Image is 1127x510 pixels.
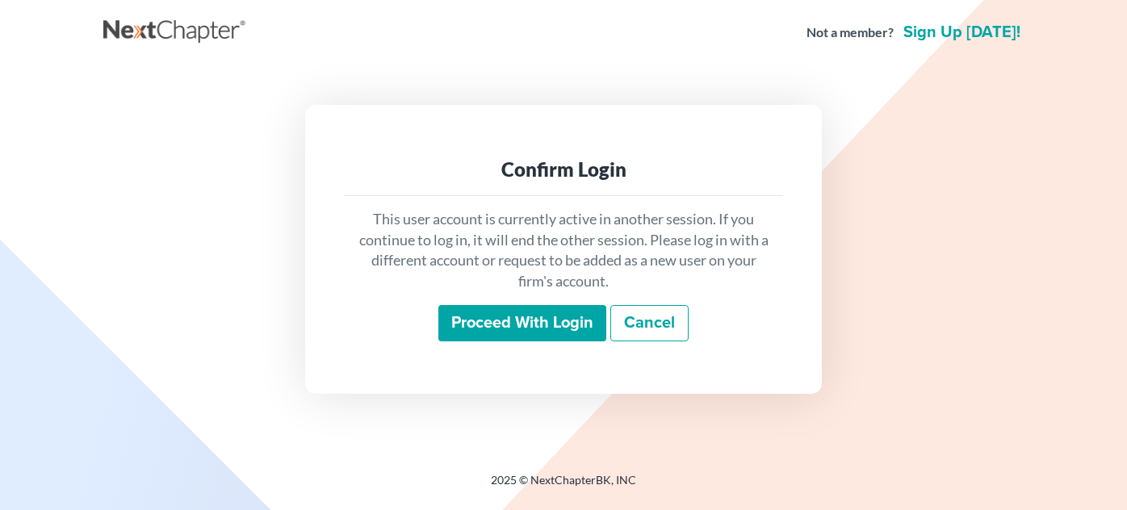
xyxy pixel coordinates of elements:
input: Proceed with login [438,305,606,342]
div: 2025 © NextChapterBK, INC [103,472,1024,501]
a: Cancel [610,305,689,342]
div: Confirm Login [357,157,770,182]
strong: Not a member? [806,23,894,42]
p: This user account is currently active in another session. If you continue to log in, it will end ... [357,209,770,292]
a: Sign up [DATE]! [900,24,1024,40]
